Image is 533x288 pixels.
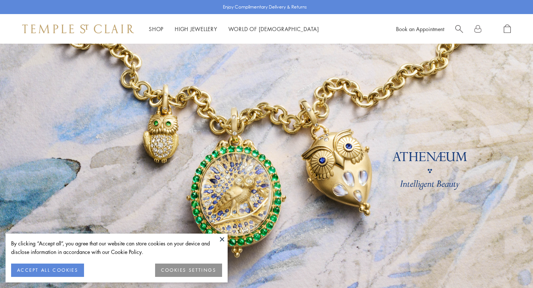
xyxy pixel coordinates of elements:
[504,24,511,34] a: Open Shopping Bag
[455,24,463,34] a: Search
[396,25,444,33] a: Book an Appointment
[149,25,164,33] a: ShopShop
[175,25,217,33] a: High JewelleryHigh Jewellery
[149,24,319,34] nav: Main navigation
[228,25,319,33] a: World of [DEMOGRAPHIC_DATA]World of [DEMOGRAPHIC_DATA]
[11,264,84,277] button: ACCEPT ALL COOKIES
[11,239,222,256] div: By clicking “Accept all”, you agree that our website can store cookies on your device and disclos...
[155,264,222,277] button: COOKIES SETTINGS
[22,24,134,33] img: Temple St. Clair
[496,253,526,281] iframe: Gorgias live chat messenger
[223,3,307,11] p: Enjoy Complimentary Delivery & Returns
